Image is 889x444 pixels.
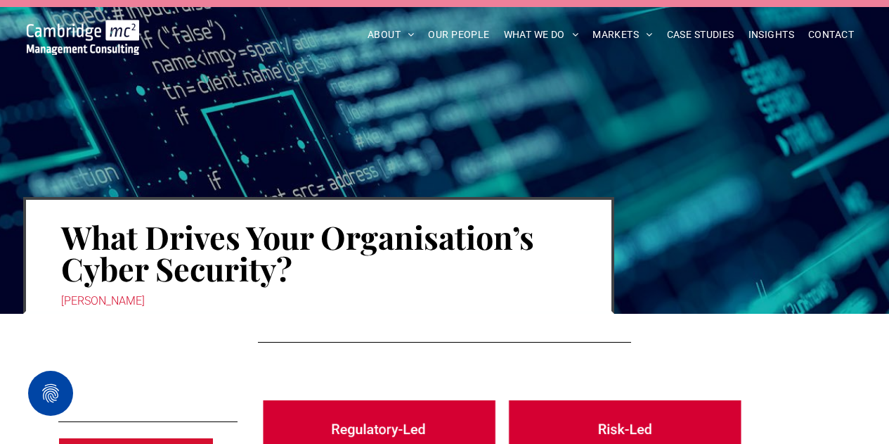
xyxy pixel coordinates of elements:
h1: What Drives Your Organisation’s Cyber Security? [61,220,576,286]
a: OUR PEOPLE [421,24,496,46]
a: ABOUT [361,24,422,46]
div: [PERSON_NAME] [61,291,576,311]
a: Your Business Transformed | Cambridge Management Consulting [27,22,140,37]
a: MARKETS [585,24,659,46]
a: CASE STUDIES [660,24,741,46]
img: Go to Homepage [27,20,140,55]
a: INSIGHTS [741,24,801,46]
a: WHAT WE DO [497,24,586,46]
a: CONTACT [801,24,861,46]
